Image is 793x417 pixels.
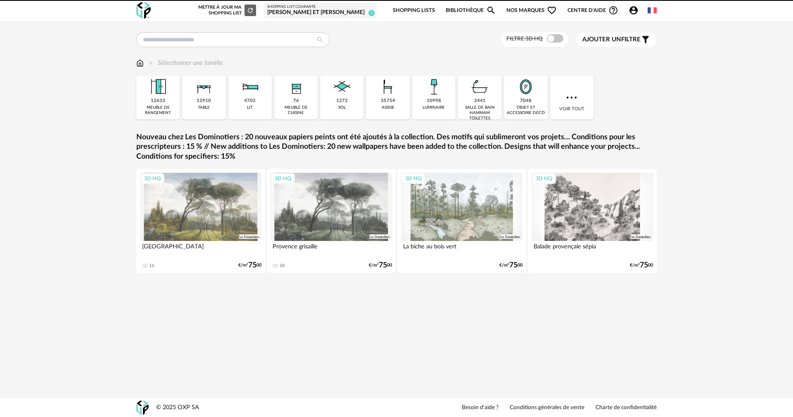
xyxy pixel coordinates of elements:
[239,76,261,98] img: Literie.png
[401,241,522,257] div: La biche au bois vert
[140,241,261,257] div: [GEOGRAPHIC_DATA]
[147,76,169,98] img: Meuble%20de%20rangement.png
[506,105,545,116] div: objet et accessoire déco
[515,76,537,98] img: Miroir.png
[582,36,621,43] span: Ajouter un
[285,76,307,98] img: Rangement.png
[506,36,543,42] span: Filtre 3D HQ
[336,98,348,104] div: 1272
[197,5,256,16] div: Mettre à jour ma Shopping List
[151,98,165,104] div: 12633
[136,58,144,68] img: svg+xml;base64,PHN2ZyB3aWR0aD0iMTYiIGhlaWdodD0iMTciIHZpZXdCb3g9IjAgMCAxNiAxNyIgZmlsbD0ibm9uZSIgeG...
[550,76,594,119] div: Voir tout
[271,173,295,184] div: 3D HQ
[379,262,387,268] span: 75
[136,2,151,19] img: OXP
[506,1,557,20] span: Nos marques
[648,6,657,15] img: fr
[248,262,256,268] span: 75
[382,105,394,110] div: assise
[629,5,639,15] span: Account Circle icon
[528,169,657,273] a: 3D HQ Balade provençale sépia €/m²7500
[267,5,373,10] div: Shopping List courante
[247,8,254,12] span: Refresh icon
[582,36,641,44] span: filtre
[147,58,154,68] img: svg+xml;base64,PHN2ZyB3aWR0aD0iMTYiIGhlaWdodD0iMTYiIHZpZXdCb3g9IjAgMCAxNiAxNiIgZmlsbD0ibm9uZSIgeG...
[156,404,199,412] div: © 2025 OXP SA
[369,262,392,268] div: €/m² 00
[136,400,149,415] img: OXP
[446,1,496,20] a: BibliothèqueMagnify icon
[397,169,526,273] a: 3D HQ La biche au bois vert €/m²7500
[149,263,154,269] div: 16
[140,173,164,184] div: 3D HQ
[423,76,445,98] img: Luminaire.png
[377,76,399,98] img: Assise.png
[280,263,285,269] div: 18
[640,262,648,268] span: 75
[461,105,499,121] div: salle de bain hammam toilettes
[486,5,496,15] span: Magnify icon
[244,98,256,104] div: 4702
[267,9,373,17] div: [PERSON_NAME] et [PERSON_NAME]
[247,105,253,110] div: lit
[630,262,653,268] div: €/m² 00
[368,10,375,16] span: 1
[547,5,557,15] span: Heart Outline icon
[147,58,223,68] div: Sélectionner une famille
[462,404,499,412] a: Besoin d'aide ?
[596,404,657,412] a: Charte de confidentialité
[393,1,435,20] a: Shopping Lists
[427,98,441,104] div: 10998
[423,105,445,110] div: luminaire
[469,76,491,98] img: Salle%20de%20bain.png
[520,98,532,104] div: 7048
[509,262,518,268] span: 75
[510,404,584,412] a: Conditions générales de vente
[139,105,177,116] div: meuble de rangement
[293,98,299,104] div: 76
[136,169,265,273] a: 3D HQ [GEOGRAPHIC_DATA] 16 €/m²7500
[136,133,657,162] a: Nouveau chez Les Dominotiers : 20 nouveaux papiers peints ont été ajoutés à la collection. Des mo...
[271,241,392,257] div: Provence grisaille
[532,241,653,257] div: Balade provençale sépia
[474,98,486,104] div: 2441
[198,105,210,110] div: table
[277,105,315,116] div: meuble de cuisine
[641,35,651,45] span: Filter icon
[564,90,579,105] img: more.7b13dc1.svg
[576,33,657,47] button: Ajouter unfiltre Filter icon
[381,98,395,104] div: 35754
[499,262,522,268] div: €/m² 00
[193,76,215,98] img: Table.png
[338,105,346,110] div: sol
[629,5,642,15] span: Account Circle icon
[608,5,618,15] span: Help Circle Outline icon
[267,169,396,273] a: 3D HQ Provence grisaille 18 €/m²7500
[532,173,556,184] div: 3D HQ
[197,98,211,104] div: 12910
[401,173,425,184] div: 3D HQ
[238,262,261,268] div: €/m² 00
[331,76,353,98] img: Sol.png
[567,5,618,15] span: Centre d'aideHelp Circle Outline icon
[267,5,373,17] a: Shopping List courante [PERSON_NAME] et [PERSON_NAME] 1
